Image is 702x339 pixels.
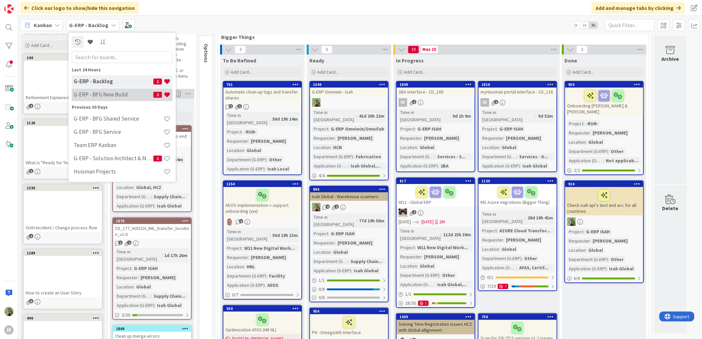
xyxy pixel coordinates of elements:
div: Department (G-ERP) [481,255,522,262]
span: 2 / 2 [574,167,580,174]
span: 4 [326,205,330,209]
div: [PERSON_NAME] [249,137,288,145]
div: 1344 [310,82,388,88]
div: G-ERP ISAH [498,125,525,132]
div: W11 New Digital Work... [416,244,470,251]
div: 950Onboarding [PERSON_NAME] & [PERSON_NAME] [565,82,643,116]
div: Location [312,248,331,256]
span: 2 [153,92,162,97]
span: : [265,165,266,172]
div: CD_177_HUISCH_IML_transfer_location_v1.0 [113,224,191,239]
span: 1 [238,104,242,108]
img: Visit kanbanzone.com [4,4,14,14]
div: Application (G-ERP) [481,264,517,271]
span: : [590,237,591,245]
div: Requester [312,134,335,142]
span: 1 [118,241,123,245]
div: 1130 [479,178,557,184]
div: 1344 [313,82,388,87]
span: : [348,258,349,265]
a: 1130MS Azure migrations (Bigger Thing)Time in [GEOGRAPHIC_DATA]:28d 19h 41mProject:AZURE Cloud Tr... [478,177,557,291]
input: Quick Filter... [605,19,654,31]
div: 112d 23h 38m [442,231,473,238]
div: 924 [565,181,643,187]
div: Onboarding [PERSON_NAME] & [PERSON_NAME] [565,88,643,116]
a: 950Onboarding [PERSON_NAME] & [PERSON_NAME]Project:-RUN-Requester:[PERSON_NAME]Location:GlobalDep... [565,81,644,175]
div: 4/4 [310,171,388,180]
span: 1 [153,78,162,84]
span: : [134,184,135,191]
span: : [522,255,523,262]
div: [PERSON_NAME] [422,253,461,260]
span: : [162,252,163,259]
span: : [242,128,243,135]
a: 1289How to create an User Story [23,249,102,309]
img: TT [567,217,576,226]
div: 950 [568,82,643,87]
div: 1130MS Azure migrations (Bigger Thing) [479,178,557,207]
div: 1d 17h 26m [163,252,189,259]
div: 1809 [400,82,475,87]
img: TT [312,203,321,211]
div: Isah Global [155,202,183,209]
div: Fabrication [354,153,383,160]
div: 1870 [116,219,191,223]
div: [PERSON_NAME] [249,254,288,261]
span: : [503,236,504,244]
h4: G-ERP - Solution Architect & Management [74,155,153,162]
span: : [497,227,498,234]
div: 1810myHuisman portal interface - CD_126 [479,82,557,96]
div: Department (G-ERP) [567,256,608,263]
div: 2BA interface - CD_169 [397,88,475,96]
div: Project [567,228,583,235]
div: 9d 52m [536,112,555,120]
div: 1810 [479,82,557,88]
span: : [248,137,249,145]
div: Requester [225,254,248,261]
div: 1126 [24,120,102,126]
div: Global [418,144,436,151]
b: G-ERP - Backlog [69,22,108,28]
div: MS Azure migrations (Bigger Thing) [479,184,557,207]
div: 886 [310,186,388,192]
div: Application (G-ERP) [399,162,438,169]
span: 1 [239,219,243,223]
div: Automate clean-up logs and transfer shares [223,88,301,102]
div: -RUN- [243,128,258,135]
div: [PERSON_NAME] [504,134,543,142]
span: : [266,156,267,163]
div: Requester [399,253,421,260]
a: 817W11 - Global ERPKv[DATE][DATE]2MTime in [GEOGRAPHIC_DATA]:112d 23h 38mProject:W11 New Digital ... [396,177,475,308]
div: [PERSON_NAME] [591,237,629,245]
span: 1 [412,100,416,104]
span: : [586,138,587,146]
div: Location [481,245,499,253]
div: Project [399,125,415,132]
div: 1126What is "Ready for Team" [24,120,102,167]
div: Time in [GEOGRAPHIC_DATA] [225,228,270,243]
div: Global [587,138,604,146]
h4: G-ERP - BFG Shared Service [74,115,164,122]
span: : [270,232,271,239]
span: : [331,248,331,256]
span: : [608,256,609,263]
div: ID [399,98,407,107]
div: 924 [568,182,643,186]
div: Global [245,147,263,154]
span: [DATE] [421,218,434,225]
div: Other [609,256,625,263]
span: 2 [29,104,33,108]
div: Requester [481,236,503,244]
div: 2/2 [565,166,643,174]
span: : [415,244,416,251]
span: : [503,134,504,142]
span: : [415,125,416,132]
div: Global [500,245,518,253]
span: 2 [29,234,33,238]
span: : [356,217,357,224]
span: Support [14,1,30,9]
div: 1254 [226,182,301,186]
div: G-ERP ISAH [416,125,443,132]
div: Global [331,248,349,256]
span: : [335,134,336,142]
